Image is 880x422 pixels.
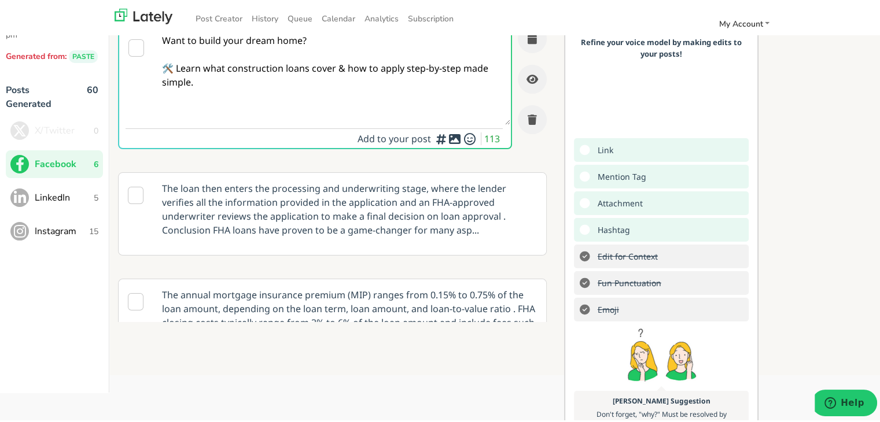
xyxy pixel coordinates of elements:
[317,7,360,26] a: Calendar
[6,148,103,176] button: Facebook6
[94,123,98,135] span: 0
[592,272,664,289] s: Add exclamation marks, ellipses, etc. to better communicate tone.
[719,16,763,27] span: My Account
[89,223,98,235] span: 15
[592,166,649,183] span: Add mention tags to leverage the sharing power of others.
[592,246,661,262] s: Double-check the A.I. to make sure nothing wonky got thru.
[115,6,172,22] img: lately_logo_nav.700ca2e7.jpg
[613,394,710,404] b: [PERSON_NAME] Suggestion
[518,22,547,51] button: Schedule this Post
[815,387,877,416] iframe: Opens a widget where you can find more information
[592,219,633,236] span: Add hashtags for context vs. index rankings for increased engagement.
[6,81,64,109] p: Posts Generated
[592,299,622,316] s: Add emojis to clarify and drive home the tone of your message.
[191,7,247,26] a: Post Creator
[247,7,283,26] a: History
[6,49,67,60] span: Generated from:
[35,188,94,202] span: LinkedIn
[6,215,103,243] button: Instagram15
[153,171,546,243] p: The loan then enters the processing and underwriting stage, where the lender verifies all the inf...
[624,322,699,386] img: suggestion.75af8b33.png
[283,7,317,26] a: Queue
[592,193,646,209] span: Add a video or photo or swap out the default image from any link for increased visual appeal.
[69,48,98,61] span: PASTE
[6,114,103,142] button: X/Twitter0
[35,155,94,169] span: Facebook
[94,156,98,168] span: 6
[484,130,503,143] span: 113
[580,35,743,57] p: Refine your voice model by making edits to your posts!
[94,190,98,202] span: 5
[322,11,355,22] span: Calendar
[360,7,403,26] a: Analytics
[518,62,547,91] button: Preview this Post
[87,81,98,114] span: 60
[35,222,89,236] span: Instagram
[714,12,774,31] a: My Account
[153,277,546,350] p: The annual mortgage insurance premium (MIP) ranges from 0.15% to 0.75% of the loan amount, depend...
[358,130,434,143] span: Add to your post
[592,139,616,156] span: Add a link to drive traffic to a website or landing page.
[6,182,103,209] button: LinkedIn5
[403,7,458,26] a: Subscription
[518,103,547,132] button: Trash this Post
[35,121,94,135] span: X/Twitter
